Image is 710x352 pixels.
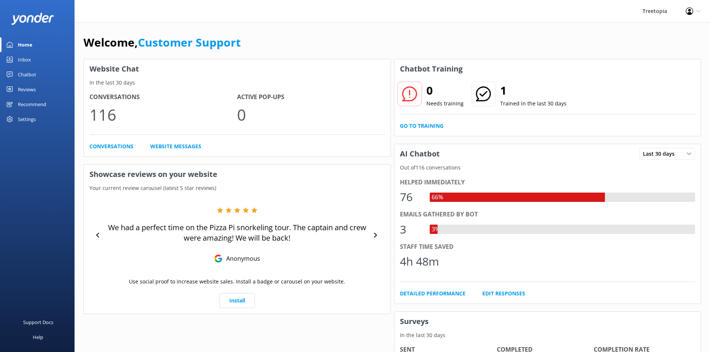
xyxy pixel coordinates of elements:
[84,59,391,79] h3: Website Chat
[400,210,695,219] div: Emails gathered by bot
[500,82,567,99] h2: 1
[18,112,36,127] div: Settings
[400,253,439,270] div: 4h 48m
[84,79,391,87] p: In the last 30 days
[150,142,201,150] a: Website Messages
[84,165,391,184] h3: Showcase reviews on your website
[138,35,241,50] a: Customer Support
[394,331,701,339] p: In the last 30 days
[426,99,464,108] p: Needs training
[426,82,464,99] h2: 0
[482,289,525,298] a: Edit Responses
[400,188,422,206] div: 76
[18,67,36,82] div: Chatbot
[89,142,133,150] a: Conversations
[400,242,695,252] div: Staff time saved
[104,222,370,243] p: We had a perfect time on the Pizza Pi snorkeling tour. The captain and crew were amazing! We will...
[18,97,46,112] div: Recommend
[214,254,223,263] img: Google Reviews
[400,289,466,298] a: Detailed Performance
[400,122,444,130] a: Go to Training
[18,82,36,97] div: Reviews
[18,52,31,67] div: Inbox
[237,92,385,102] h4: Active Pop-ups
[89,102,237,127] p: 116
[430,225,442,234] div: 3%
[18,37,32,52] div: Home
[220,293,255,308] a: Install
[394,59,468,79] h3: Chatbot Training
[84,184,391,192] p: Your current review carousel (latest 5 star reviews)
[83,34,241,51] h1: Welcome,
[394,144,445,164] h3: AI Chatbot
[23,315,53,330] div: Support Docs
[430,193,445,202] div: 66%
[500,99,567,108] p: Trained in the last 30 days
[400,178,695,187] div: Helped immediately
[129,278,345,286] p: Use social proof to increase website sales. Install a badge or carousel on your website.
[223,254,260,263] p: Anonymous
[33,330,43,345] div: Help
[400,221,422,238] div: 3
[89,92,237,102] h4: Conversations
[11,13,54,25] img: yonder-white-logo.png
[237,102,385,127] p: 0
[394,312,701,331] h3: Surveys
[394,164,701,172] p: Out of 116 conversations
[643,150,679,158] span: Last 30 days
